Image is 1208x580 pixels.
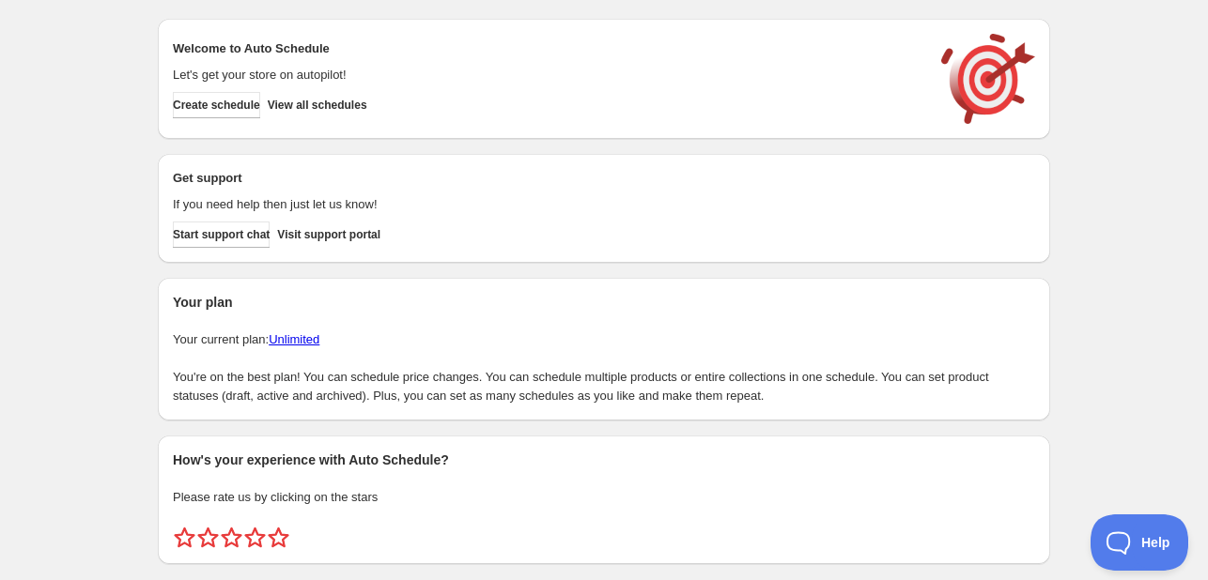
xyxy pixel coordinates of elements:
a: Visit support portal [277,221,380,248]
button: View all schedules [268,92,367,118]
span: Create schedule [173,98,260,113]
span: Start support chat [173,227,270,242]
a: Start support chat [173,221,270,248]
button: Create schedule [173,92,260,118]
h2: How's your experience with Auto Schedule? [173,450,1035,469]
h2: Your plan [173,293,1035,312]
span: Visit support portal [277,227,380,242]
p: Let's get your store on autopilot! [173,66,922,84]
span: View all schedules [268,98,367,113]
iframe: Toggle Customer Support [1091,514,1189,571]
p: You're on the best plan! You can schedule price changes. You can schedule multiple products or en... [173,368,1035,405]
h2: Welcome to Auto Schedule [173,39,922,58]
p: Please rate us by clicking on the stars [173,488,1035,507]
h2: Get support [173,169,922,188]
p: If you need help then just let us know! [173,195,922,214]
a: Unlimited [269,332,319,346]
p: Your current plan: [173,330,1035,349]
